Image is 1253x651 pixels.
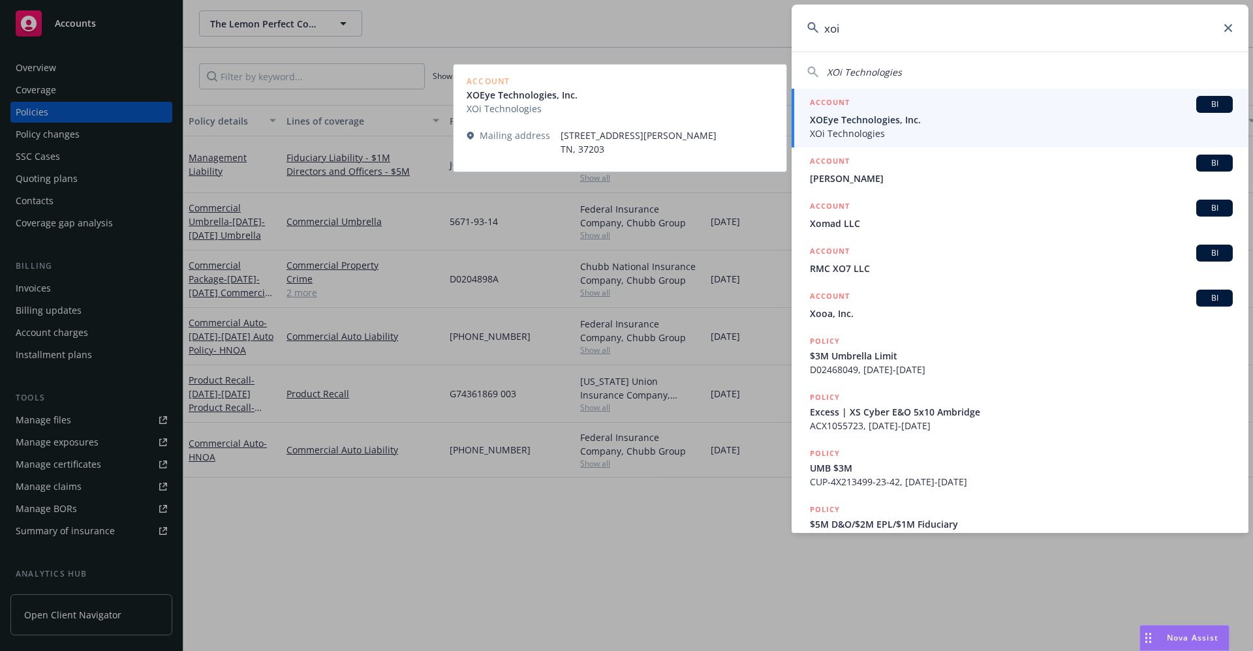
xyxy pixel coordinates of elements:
[810,335,840,348] h5: POLICY
[810,217,1233,230] span: Xomad LLC
[810,155,850,170] h5: ACCOUNT
[1167,632,1218,643] span: Nova Assist
[810,262,1233,275] span: RMC XO7 LLC
[1139,625,1230,651] button: Nova Assist
[1140,626,1156,650] div: Drag to move
[1201,247,1228,259] span: BI
[810,531,1233,545] span: J06566625, [DATE]-[DATE]
[810,391,840,404] h5: POLICY
[792,496,1248,552] a: POLICY$5M D&O/$2M EPL/$1M FiduciaryJ06566625, [DATE]-[DATE]
[792,440,1248,496] a: POLICYUMB $3MCUP-4X213499-23-42, [DATE]-[DATE]
[792,192,1248,237] a: ACCOUNTBIXomad LLC
[810,127,1233,140] span: XOi Technologies
[1201,202,1228,214] span: BI
[792,384,1248,440] a: POLICYExcess | XS Cyber E&O 5x10 AmbridgeACX1055723, [DATE]-[DATE]
[810,172,1233,185] span: [PERSON_NAME]
[810,349,1233,363] span: $3M Umbrella Limit
[810,405,1233,419] span: Excess | XS Cyber E&O 5x10 Ambridge
[810,419,1233,432] span: ACX1055723, [DATE]-[DATE]
[792,147,1248,192] a: ACCOUNTBI[PERSON_NAME]
[810,503,840,516] h5: POLICY
[792,282,1248,327] a: ACCOUNTBIXooa, Inc.
[1201,98,1228,110] span: BI
[810,200,850,215] h5: ACCOUNT
[792,5,1248,52] input: Search...
[1201,292,1228,304] span: BI
[1201,157,1228,169] span: BI
[810,475,1233,489] span: CUP-4X213499-23-42, [DATE]-[DATE]
[810,307,1233,320] span: Xooa, Inc.
[810,290,850,305] h5: ACCOUNT
[792,327,1248,384] a: POLICY$3M Umbrella LimitD02468049, [DATE]-[DATE]
[810,461,1233,475] span: UMB $3M
[827,66,902,78] span: XOi Technologies
[810,363,1233,376] span: D02468049, [DATE]-[DATE]
[792,89,1248,147] a: ACCOUNTBIXOEye Technologies, Inc.XOi Technologies
[810,447,840,460] h5: POLICY
[810,517,1233,531] span: $5M D&O/$2M EPL/$1M Fiduciary
[792,237,1248,282] a: ACCOUNTBIRMC XO7 LLC
[810,245,850,260] h5: ACCOUNT
[810,113,1233,127] span: XOEye Technologies, Inc.
[810,96,850,112] h5: ACCOUNT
